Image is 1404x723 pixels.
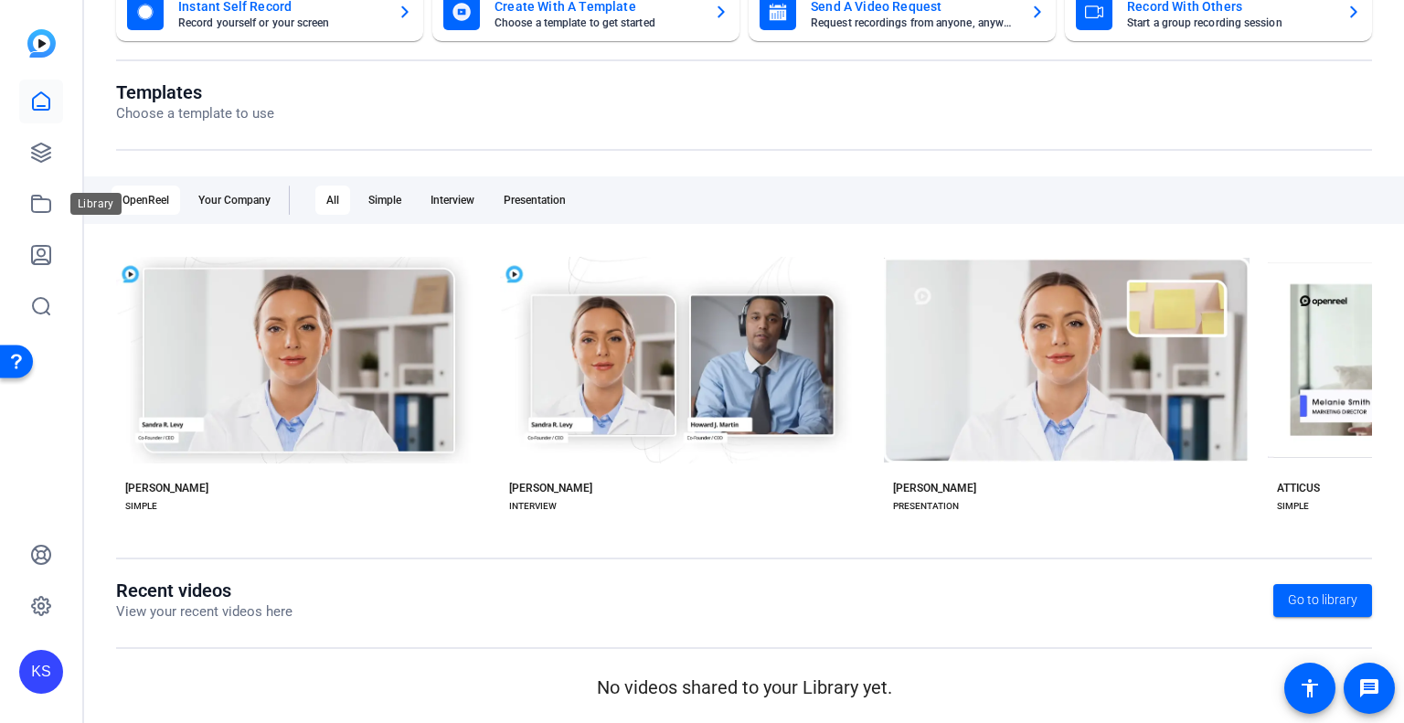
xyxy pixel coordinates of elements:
[509,481,592,495] div: [PERSON_NAME]
[1358,677,1380,699] mat-icon: message
[893,481,976,495] div: [PERSON_NAME]
[1277,481,1320,495] div: ATTICUS
[493,186,577,215] div: Presentation
[19,650,63,694] div: KS
[125,481,208,495] div: [PERSON_NAME]
[811,17,1016,28] mat-card-subtitle: Request recordings from anyone, anywhere
[125,499,157,514] div: SIMPLE
[116,103,274,124] p: Choose a template to use
[357,186,412,215] div: Simple
[70,193,122,215] div: Library
[1273,584,1372,617] a: Go to library
[178,17,383,28] mat-card-subtitle: Record yourself or your screen
[116,81,274,103] h1: Templates
[509,499,557,514] div: INTERVIEW
[315,186,350,215] div: All
[116,601,292,622] p: View your recent videos here
[420,186,485,215] div: Interview
[893,499,959,514] div: PRESENTATION
[495,17,699,28] mat-card-subtitle: Choose a template to get started
[1127,17,1332,28] mat-card-subtitle: Start a group recording session
[116,674,1372,701] p: No videos shared to your Library yet.
[116,579,292,601] h1: Recent videos
[1299,677,1321,699] mat-icon: accessibility
[112,186,180,215] div: OpenReel
[27,29,56,58] img: blue-gradient.svg
[1277,499,1309,514] div: SIMPLE
[1288,590,1357,610] span: Go to library
[187,186,282,215] div: Your Company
